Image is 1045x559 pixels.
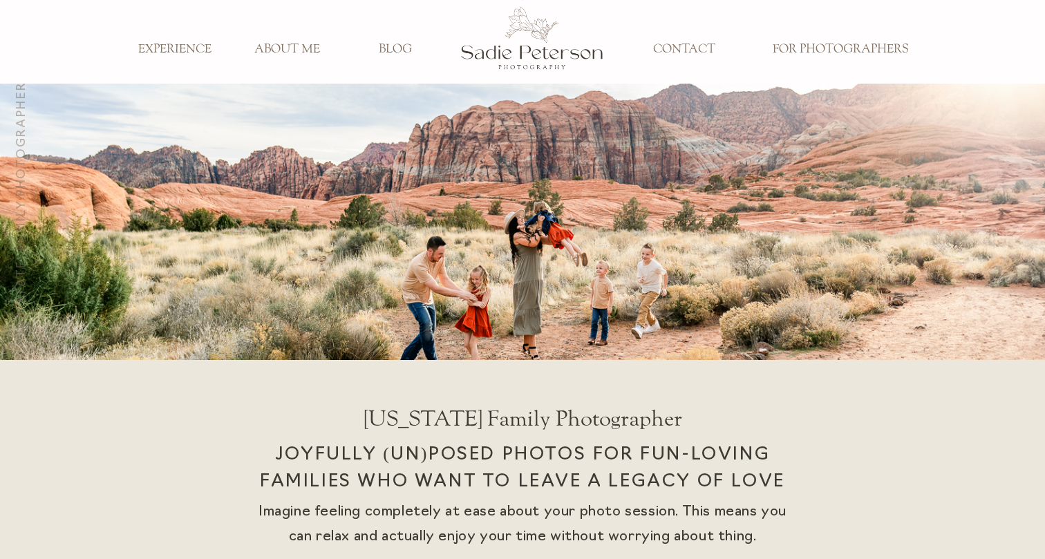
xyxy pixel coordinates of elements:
[239,442,806,518] h2: joyfully (un)posed photos for fun-loving families who want to leave a legacy of love
[350,42,441,57] a: BLOG
[13,77,27,339] h3: [US_STATE] Family Photographer
[639,42,730,57] a: CONTACT
[241,42,332,57] a: ABOUT ME
[129,42,220,57] a: EXPERIENCE
[272,406,773,447] h1: [US_STATE] Family Photographer
[762,42,918,57] a: FOR PHOTOGRAPHERS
